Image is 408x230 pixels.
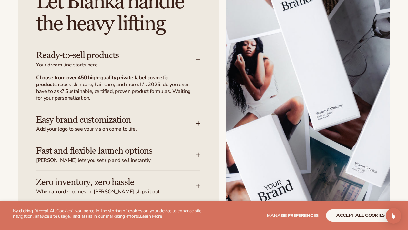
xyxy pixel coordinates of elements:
[36,115,176,125] h3: Easy brand customization
[267,213,319,219] span: Manage preferences
[386,208,401,224] div: Open Intercom Messenger
[140,213,162,219] a: Learn More
[36,126,196,133] span: Add your logo to see your vision come to life.
[36,50,176,60] h3: Ready-to-sell products
[267,209,319,222] button: Manage preferences
[36,157,196,164] span: [PERSON_NAME] lets you set up and sell instantly.
[36,62,196,68] span: Your dream line starts here.
[36,75,193,101] p: across skin care, hair care, and more. It's 2025, do you even have to ask? Sustainable, certified...
[36,177,176,187] h3: Zero inventory, zero hassle
[36,188,196,195] span: When an order comes in, [PERSON_NAME] ships it out.
[36,74,168,88] strong: Choose from over 450 high-quality private label cosmetic products
[36,146,176,156] h3: Fast and flexible launch options
[13,208,204,219] p: By clicking "Accept All Cookies", you agree to the storing of cookies on your device to enhance s...
[326,209,395,222] button: accept all cookies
